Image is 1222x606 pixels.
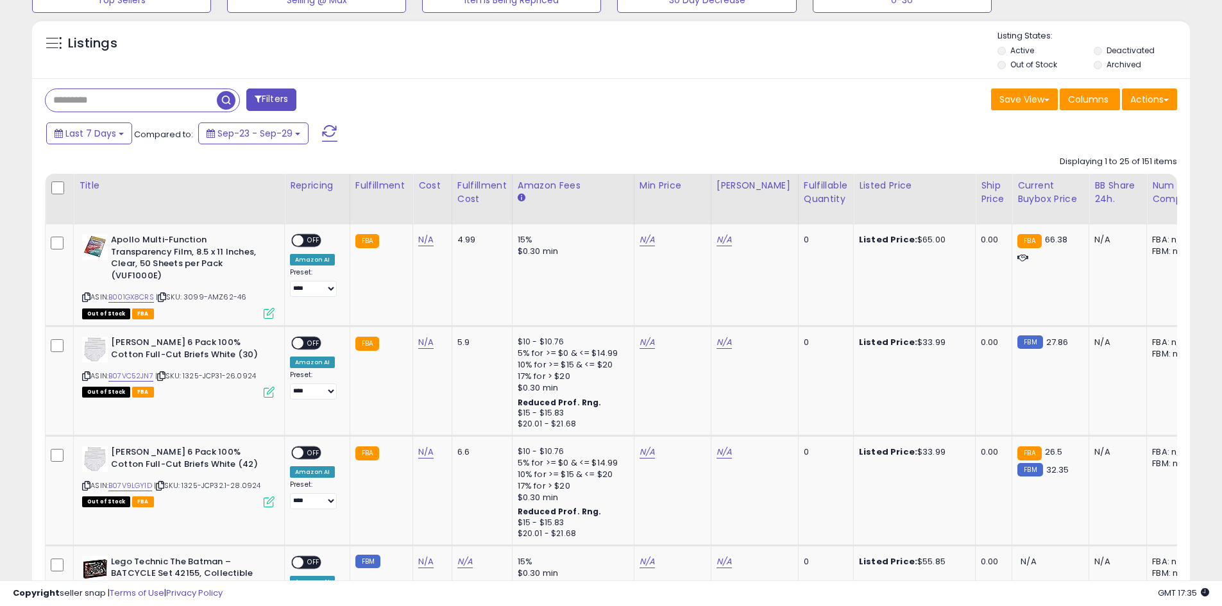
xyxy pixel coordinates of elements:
[79,179,279,192] div: Title
[108,480,152,491] a: B07V9LGY1D
[640,233,655,246] a: N/A
[82,308,130,319] span: All listings that are currently out of stock and unavailable for purchase on Amazon
[1010,45,1034,56] label: Active
[804,556,844,568] div: 0
[518,337,624,348] div: $10 - $10.76
[981,234,1002,246] div: 0.00
[111,234,267,285] b: Apollo Multi-Function Transparency Film, 8.5 x 11 Inches, Clear, 50 Sheets per Pack (VUF1000E)
[46,122,132,144] button: Last 7 Days
[82,337,275,396] div: ASIN:
[355,337,379,351] small: FBA
[111,446,267,473] b: [PERSON_NAME] 6 Pack 100% Cotton Full-Cut Briefs White (42)
[82,337,108,362] img: 314qQUQcgQL._SL40_.jpg
[132,308,154,319] span: FBA
[457,179,507,206] div: Fulfillment Cost
[132,496,154,507] span: FBA
[82,387,130,398] span: All listings that are currently out of stock and unavailable for purchase on Amazon
[640,555,655,568] a: N/A
[518,492,624,503] div: $0.30 min
[82,234,275,317] div: ASIN:
[303,557,324,568] span: OFF
[1152,246,1194,257] div: FBM: n/a
[1068,93,1108,106] span: Columns
[1046,336,1069,348] span: 27.86
[418,446,434,459] a: N/A
[290,371,340,400] div: Preset:
[1152,568,1194,579] div: FBM: n/a
[82,234,108,260] img: 5130EIZLRZL._SL40_.jpg
[82,446,108,472] img: 314qQUQcgQL._SL40_.jpg
[198,122,309,144] button: Sep-23 - Sep-29
[166,587,223,599] a: Privacy Policy
[997,30,1190,42] p: Listing States:
[804,337,844,348] div: 0
[1152,446,1194,458] div: FBA: n/a
[518,359,624,371] div: 10% for >= $15 & <= $20
[804,179,848,206] div: Fulfillable Quantity
[355,446,379,460] small: FBA
[1107,45,1155,56] label: Deactivated
[518,371,624,382] div: 17% for > $20
[82,496,130,507] span: All listings that are currently out of stock and unavailable for purchase on Amazon
[991,88,1058,110] button: Save View
[518,408,624,419] div: $15 - $15.83
[303,338,324,349] span: OFF
[981,337,1002,348] div: 0.00
[457,446,502,458] div: 6.6
[355,234,379,248] small: FBA
[110,587,164,599] a: Terms of Use
[1107,59,1141,70] label: Archived
[518,457,624,469] div: 5% for >= $0 & <= $14.99
[1094,556,1137,568] div: N/A
[859,555,917,568] b: Listed Price:
[1017,234,1041,248] small: FBA
[13,587,60,599] strong: Copyright
[859,446,917,458] b: Listed Price:
[355,555,380,568] small: FBM
[859,337,965,348] div: $33.99
[290,268,340,297] div: Preset:
[1122,88,1177,110] button: Actions
[1152,337,1194,348] div: FBA: n/a
[1152,234,1194,246] div: FBA: n/a
[518,480,624,492] div: 17% for > $20
[156,292,246,302] span: | SKU: 3099-AMZ62-46
[518,446,624,457] div: $10 - $10.76
[1060,88,1120,110] button: Columns
[804,446,844,458] div: 0
[108,371,153,382] a: B07VC52JN7
[1094,337,1137,348] div: N/A
[82,556,108,582] img: 51NUH8vvsYL._SL40_.jpg
[1046,464,1069,476] span: 32.35
[1021,555,1036,568] span: N/A
[154,480,261,491] span: | SKU: 1325-JCP32.1-28.0924
[1152,556,1194,568] div: FBA: n/a
[640,179,706,192] div: Min Price
[355,179,407,192] div: Fulfillment
[717,336,732,349] a: N/A
[518,518,624,528] div: $15 - $15.83
[418,179,446,192] div: Cost
[290,480,340,509] div: Preset:
[303,448,324,459] span: OFF
[518,469,624,480] div: 10% for >= $15 & <= $20
[303,235,324,246] span: OFF
[1152,458,1194,469] div: FBM: n/a
[717,179,793,192] div: [PERSON_NAME]
[1152,179,1199,206] div: Num of Comp.
[859,556,965,568] div: $55.85
[1017,179,1083,206] div: Current Buybox Price
[1152,348,1194,360] div: FBM: n/a
[518,234,624,246] div: 15%
[640,446,655,459] a: N/A
[518,528,624,539] div: $20.01 - $21.68
[981,446,1002,458] div: 0.00
[111,337,267,364] b: [PERSON_NAME] 6 Pack 100% Cotton Full-Cut Briefs White (30)
[290,466,335,478] div: Amazon AI
[859,446,965,458] div: $33.99
[290,179,344,192] div: Repricing
[518,382,624,394] div: $0.30 min
[518,192,525,204] small: Amazon Fees.
[1094,234,1137,246] div: N/A
[640,336,655,349] a: N/A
